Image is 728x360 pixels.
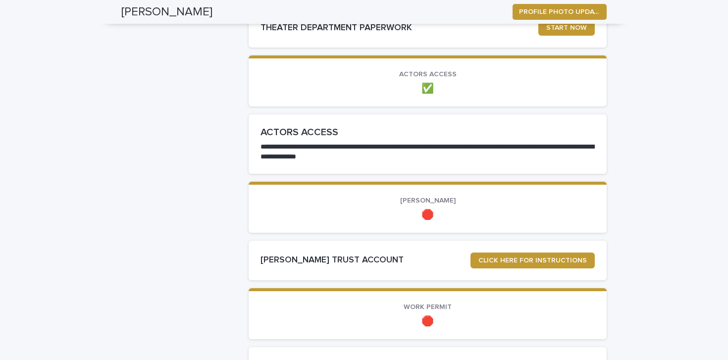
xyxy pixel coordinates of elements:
[404,304,452,310] span: WORK PERMIT
[478,257,587,264] span: CLICK HERE FOR INSTRUCTIONS
[519,7,600,17] span: PROFILE PHOTO UPDATE
[260,126,595,138] h2: ACTORS ACCESS
[260,23,538,34] h2: THEATER DEPARTMENT PAPERWORK
[470,253,595,268] a: CLICK HERE FOR INSTRUCTIONS
[260,83,595,95] p: ✅
[260,255,470,266] h2: [PERSON_NAME] TRUST ACCOUNT
[399,71,457,78] span: ACTORS ACCESS
[546,24,587,31] span: START NOW
[260,315,595,327] p: 🛑
[260,209,595,221] p: 🛑
[121,5,212,19] h2: [PERSON_NAME]
[400,197,456,204] span: [PERSON_NAME]
[538,20,595,36] a: START NOW
[513,4,607,20] button: PROFILE PHOTO UPDATE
